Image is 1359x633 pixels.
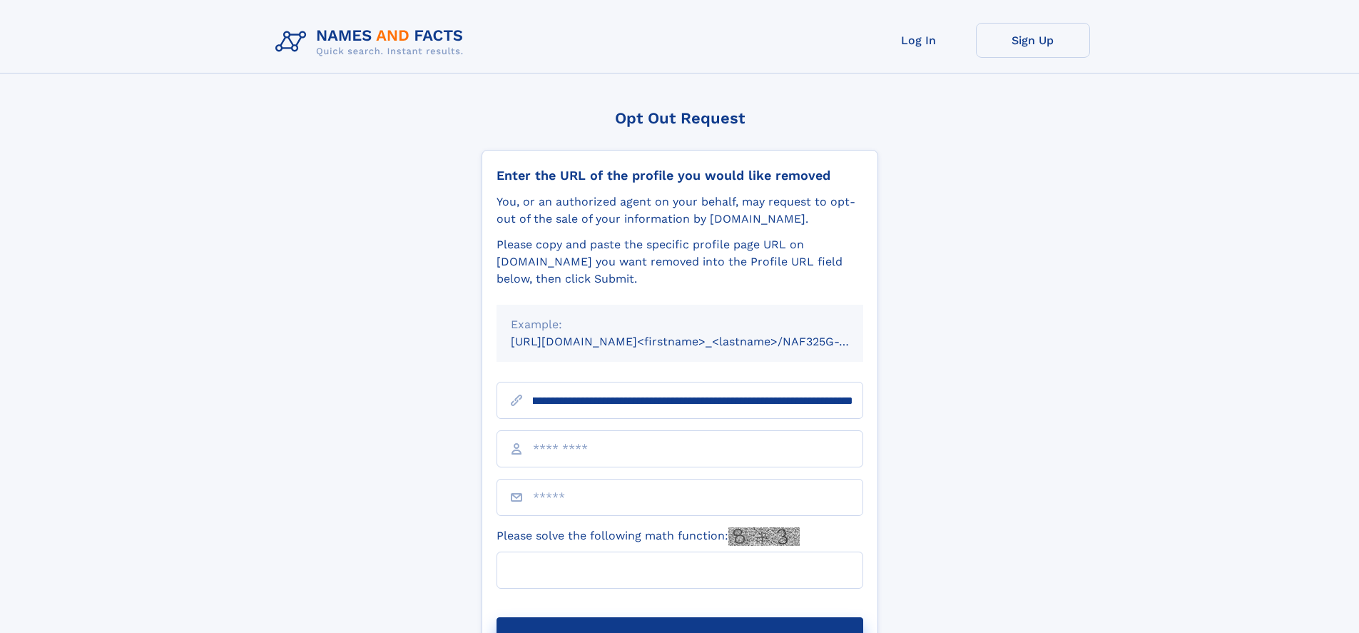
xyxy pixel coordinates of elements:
[497,193,863,228] div: You, or an authorized agent on your behalf, may request to opt-out of the sale of your informatio...
[482,109,878,127] div: Opt Out Request
[270,23,475,61] img: Logo Names and Facts
[976,23,1090,58] a: Sign Up
[511,316,849,333] div: Example:
[511,335,890,348] small: [URL][DOMAIN_NAME]<firstname>_<lastname>/NAF325G-xxxxxxxx
[497,168,863,183] div: Enter the URL of the profile you would like removed
[497,236,863,288] div: Please copy and paste the specific profile page URL on [DOMAIN_NAME] you want removed into the Pr...
[497,527,800,546] label: Please solve the following math function:
[862,23,976,58] a: Log In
